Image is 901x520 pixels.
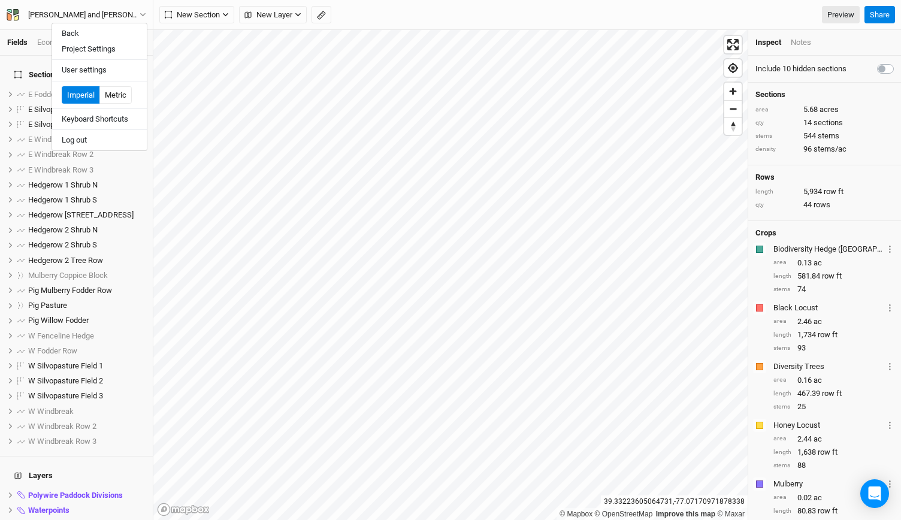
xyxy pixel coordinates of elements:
div: 93 [773,343,894,353]
div: Hedgerow 1 Shrub S [28,195,146,205]
div: 0.13 [773,258,894,268]
span: row ft [818,506,837,516]
span: rows [814,199,830,210]
div: Pig Willow Fodder [28,316,146,325]
button: [PERSON_NAME] and [PERSON_NAME] [6,8,147,22]
span: stems [818,131,839,141]
div: 25 [773,401,894,412]
canvas: Map [153,30,748,520]
span: E Windbreak Row 3 [28,165,93,174]
span: ac [814,492,822,503]
div: 1,734 [773,329,894,340]
span: New Section [165,9,220,21]
span: E Silvopasture Field 1 [28,105,100,114]
span: W Windbreak Row 3 [28,437,96,446]
div: Inspect [755,37,781,48]
div: Mulberry [773,479,884,489]
span: Pig Willow Fodder [28,316,89,325]
div: length [773,272,791,281]
div: 2.44 [773,434,894,445]
div: Biodiversity Hedge (EU) [773,244,884,255]
div: Diversity Trees [773,361,884,372]
button: New Layer [239,6,307,24]
div: Black Locust [773,303,884,313]
div: 1,638 [773,447,894,458]
a: Improve this map [656,510,715,518]
div: stems [773,461,791,470]
a: Maxar [717,510,745,518]
div: area [773,376,791,385]
label: Include 10 hidden sections [755,64,846,74]
span: stems/ac [814,144,846,155]
div: W Windbreak [28,407,146,416]
span: ac [814,258,822,268]
div: 2.46 [773,316,894,327]
div: stems [773,344,791,353]
button: User settings [52,62,147,78]
div: 80.83 [773,506,894,516]
div: qty [755,201,797,210]
span: Sections [14,70,59,80]
div: stems [773,403,791,412]
div: area [773,434,791,443]
button: Log out [52,132,147,148]
div: area [773,317,791,326]
span: row ft [822,388,842,399]
div: length [773,331,791,340]
span: W Fodder Row [28,346,77,355]
div: E Windbreak [28,135,146,144]
span: E Silvopasture Field 2 [28,120,100,129]
span: Pig Pasture [28,301,67,310]
button: Reset bearing to north [724,117,742,135]
div: W Windbreak Row 2 [28,422,146,431]
div: density [755,145,797,154]
span: New Layer [244,9,292,21]
div: E Silvopasture Field 2 [28,120,146,129]
a: Mapbox logo [157,503,210,516]
a: Preview [822,6,860,24]
div: Polywire Paddock Divisions [28,491,146,500]
span: W Windbreak Row 2 [28,422,96,431]
h4: Crops [755,228,776,238]
span: sections [814,117,843,128]
div: Notes [791,37,811,48]
span: E Windbreak [28,135,71,144]
button: Crop Usage [886,242,894,256]
span: Polywire Paddock Divisions [28,491,123,500]
button: Zoom in [724,83,742,100]
span: Reset bearing to north [724,118,742,135]
span: W Silvopasture Field 3 [28,391,103,400]
h4: Layers [7,464,146,488]
button: Metric [99,86,132,104]
div: Hedgerow 2 Shrub S [28,240,146,250]
div: length [773,389,791,398]
div: Economics [37,37,75,48]
span: Hedgerow 2 Shrub S [28,240,97,249]
div: 14 [755,117,894,128]
div: stems [773,285,791,294]
div: 0.02 [773,492,894,503]
div: 44 [755,199,894,210]
div: 39.33223605064731 , -77.07170971878338 [601,495,748,508]
div: qty [755,119,797,128]
span: Hedgerow 1 Shrub S [28,195,97,204]
div: stems [755,132,797,141]
span: row ft [824,186,843,197]
span: row ft [818,329,837,340]
div: 5.68 [755,104,894,115]
button: Find my location [724,59,742,77]
button: Share [864,6,895,24]
button: Enter fullscreen [724,36,742,53]
span: ac [814,316,822,327]
div: Hedgerow 1 Shrub N [28,180,146,190]
div: area [773,258,791,267]
div: length [773,448,791,457]
div: length [773,507,791,516]
div: W Fodder Row [28,346,146,356]
div: Pig Pasture [28,301,146,310]
span: W Windbreak [28,407,74,416]
span: acres [820,104,839,115]
div: length [755,188,797,196]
